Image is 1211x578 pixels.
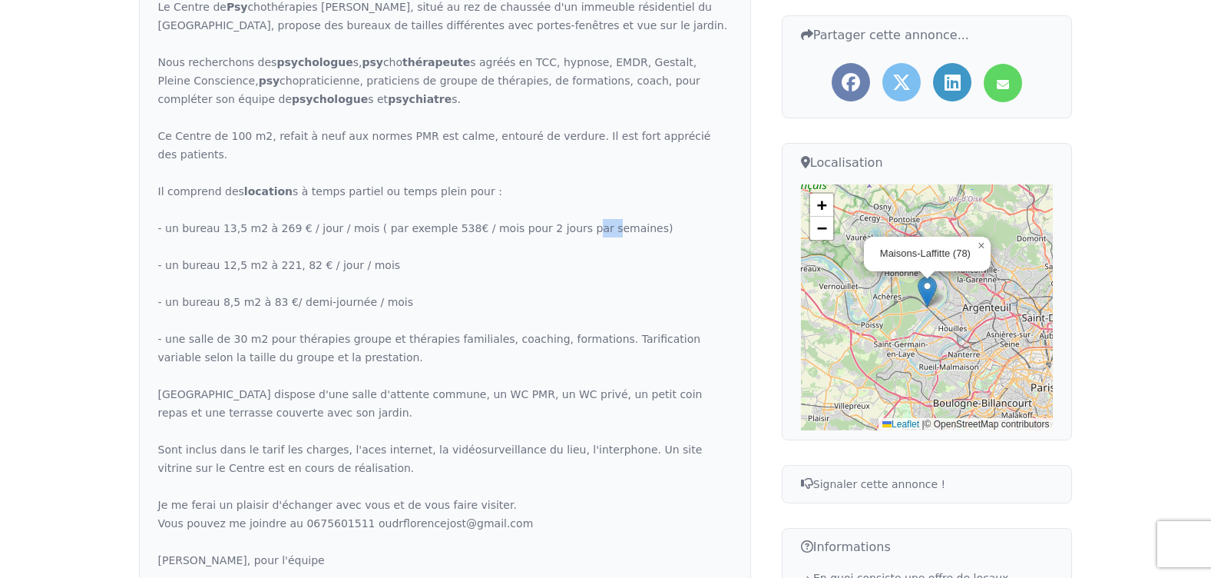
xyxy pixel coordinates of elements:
[933,63,971,101] a: Partager l'annonce sur LinkedIn
[882,63,921,101] a: Partager l'annonce sur Twitter
[523,517,534,530] span: m
[817,195,827,214] span: +
[504,517,507,530] span: l
[227,1,247,13] strong: Psy
[402,56,470,68] strong: thérapeute
[362,56,382,68] strong: psy
[259,75,280,87] strong: psy
[477,517,484,530] span: g
[801,153,1054,172] h3: Localisation
[516,517,523,530] span: o
[801,538,1054,556] h3: Informations
[984,64,1022,102] a: Partager l'annonce par mail
[878,418,1053,431] div: © OpenStreetMap contributors
[399,517,403,530] span: r
[421,517,428,530] span: e
[978,239,984,252] span: ×
[456,517,462,530] span: s
[918,276,937,307] img: Marker
[462,517,467,530] span: t
[244,185,293,198] strong: location
[801,478,945,490] span: Signaler cette annonce !
[440,517,447,530] span: e
[392,517,399,530] span: d
[447,517,450,530] span: j
[276,56,352,68] strong: psychologue
[972,237,991,255] a: Close popup
[450,517,457,530] span: o
[832,63,870,101] a: Partager l'annonce sur Facebook
[388,93,452,105] strong: psychiatre
[495,517,501,530] span: a
[403,517,410,530] span: f
[801,25,1054,45] h3: Partager cette annonce...
[434,517,440,530] span: c
[501,517,504,530] span: i
[921,419,924,430] span: |
[810,194,833,217] a: Zoom in
[510,517,516,530] span: c
[817,218,827,238] span: −
[810,217,833,240] a: Zoom out
[292,93,368,105] strong: psychologue
[880,247,971,261] div: Maisons-Laffitte (78)
[416,517,420,530] span: r
[882,419,919,430] a: Leaflet
[410,517,417,530] span: o
[484,517,495,530] span: m
[428,517,435,530] span: n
